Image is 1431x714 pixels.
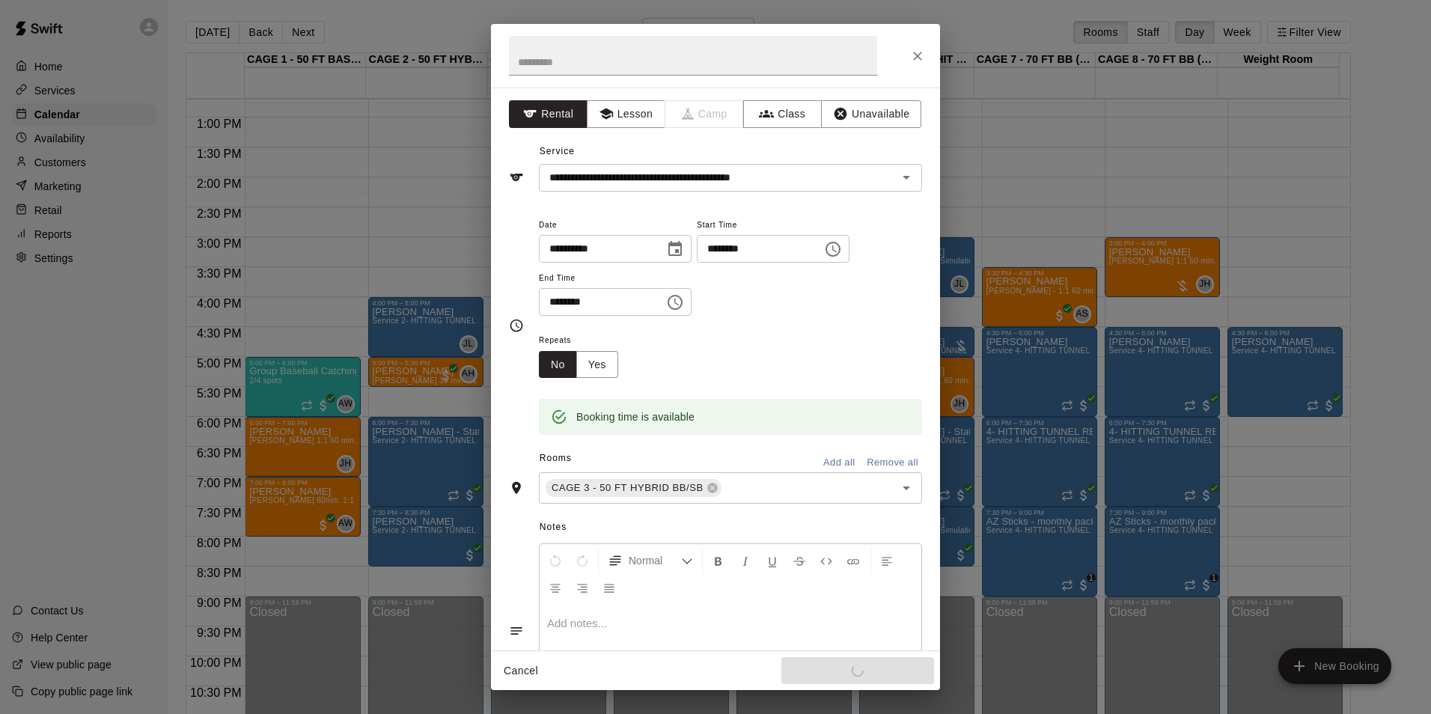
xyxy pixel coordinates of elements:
span: CAGE 3 - 50 FT HYBRID BB/SB [546,480,710,495]
svg: Service [509,170,524,185]
button: Insert Code [814,547,839,574]
svg: Rooms [509,480,524,495]
button: Choose time, selected time is 6:00 PM [660,287,690,317]
button: Formatting Options [602,547,699,574]
div: Booking time is available [576,403,695,430]
button: Unavailable [821,100,921,128]
span: Service [540,146,575,156]
button: Open [896,167,917,188]
button: Insert Link [840,547,866,574]
button: Add all [815,451,863,475]
button: Cancel [497,657,545,685]
span: Normal [629,553,681,568]
button: Justify Align [596,574,622,601]
button: Choose date, selected date is Aug 19, 2025 [660,234,690,264]
button: Undo [543,547,568,574]
svg: Notes [509,623,524,638]
span: Date [539,216,692,236]
span: Rooms [540,453,572,463]
button: Open [896,477,917,498]
svg: Timing [509,318,524,333]
button: Remove all [863,451,922,475]
span: Start Time [697,216,849,236]
button: Right Align [570,574,595,601]
button: Choose time, selected time is 5:00 PM [818,234,848,264]
span: Notes [540,516,922,540]
span: Camps can only be created in the Services page [665,100,744,128]
div: CAGE 3 - 50 FT HYBRID BB/SB [546,479,721,497]
button: Yes [576,351,618,379]
div: outlined button group [539,351,618,379]
button: Left Align [874,547,900,574]
span: End Time [539,269,692,289]
button: Format Bold [706,547,731,574]
button: Redo [570,547,595,574]
button: Class [743,100,822,128]
button: Format Strikethrough [787,547,812,574]
button: Format Underline [760,547,785,574]
span: Repeats [539,331,630,351]
button: No [539,351,577,379]
button: Center Align [543,574,568,601]
button: Format Italics [733,547,758,574]
button: Rental [509,100,588,128]
button: Close [904,43,931,70]
button: Lesson [587,100,665,128]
